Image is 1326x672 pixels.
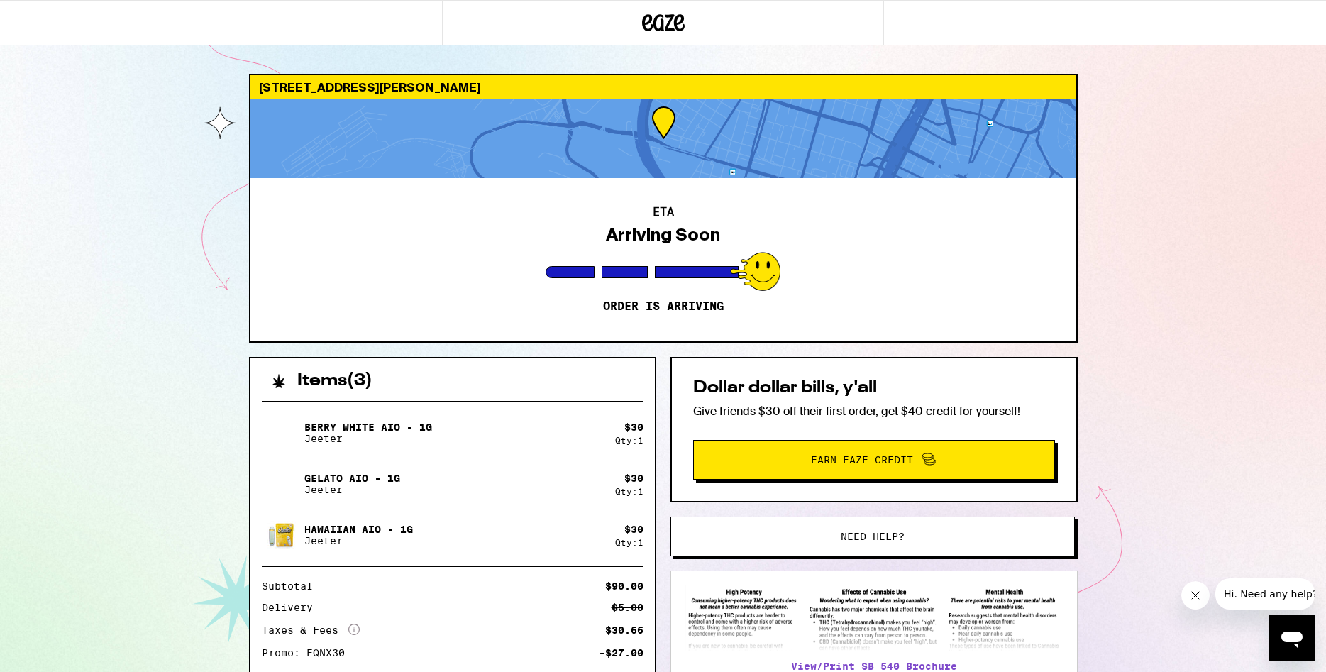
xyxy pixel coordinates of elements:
[615,538,643,547] div: Qty: 1
[605,625,643,635] div: $30.66
[693,440,1055,480] button: Earn Eaze Credit
[262,581,323,591] div: Subtotal
[653,206,674,218] h2: ETA
[9,10,102,21] span: Hi. Need any help?
[304,484,400,495] p: Jeeter
[304,473,400,484] p: Gelato AIO - 1g
[693,380,1055,397] h2: Dollar dollar bills, y'all
[304,524,413,535] p: Hawaiian AIO - 1g
[599,648,643,658] div: -$27.00
[262,602,323,612] div: Delivery
[670,517,1075,556] button: Need help?
[304,422,432,433] p: Berry White AIO - 1g
[811,455,913,465] span: Earn Eaze Credit
[262,413,302,453] img: Berry White AIO - 1g
[1181,581,1210,610] iframe: Close message
[1215,578,1315,610] iframe: Message from company
[304,433,432,444] p: Jeeter
[262,648,355,658] div: Promo: EQNX30
[693,404,1055,419] p: Give friends $30 off their first order, get $40 credit for yourself!
[304,535,413,546] p: Jeeter
[1269,615,1315,661] iframe: Button to launch messaging window
[685,585,1063,651] img: SB 540 Brochure preview
[615,487,643,496] div: Qty: 1
[606,225,720,245] div: Arriving Soon
[841,531,905,541] span: Need help?
[297,373,372,390] h2: Items ( 3 )
[624,422,643,433] div: $ 30
[262,515,302,555] img: Hawaiian AIO - 1g
[262,624,360,637] div: Taxes & Fees
[605,581,643,591] div: $90.00
[262,464,302,504] img: Gelato AIO - 1g
[624,473,643,484] div: $ 30
[791,661,957,672] a: View/Print SB 540 Brochure
[615,436,643,445] div: Qty: 1
[250,75,1076,99] div: [STREET_ADDRESS][PERSON_NAME]
[612,602,643,612] div: $5.00
[603,299,724,314] p: Order is arriving
[624,524,643,535] div: $ 30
